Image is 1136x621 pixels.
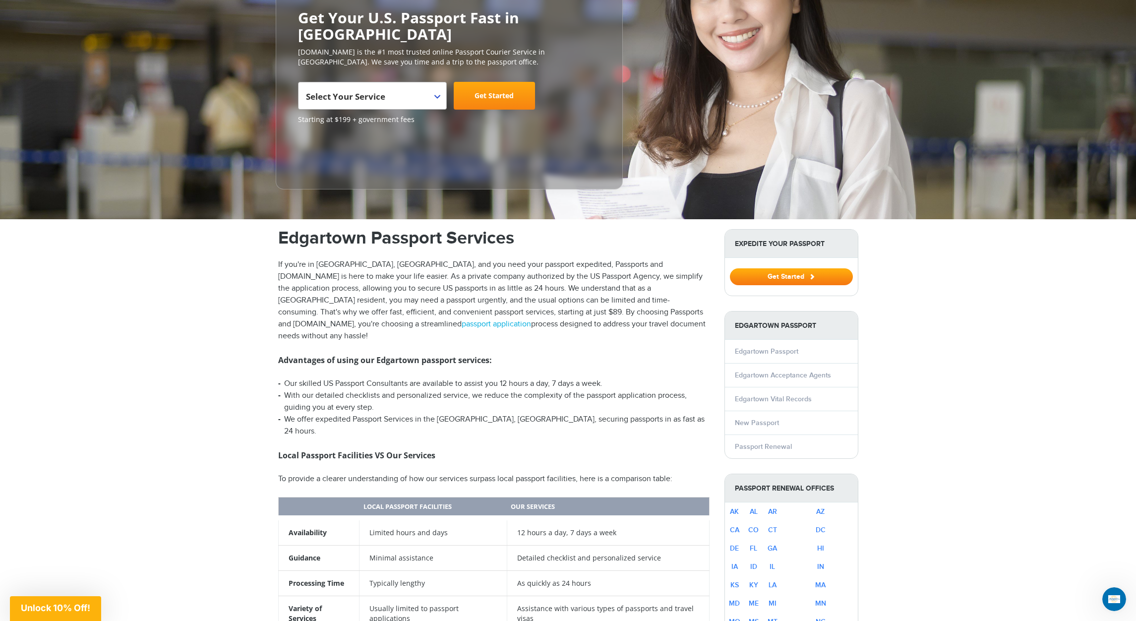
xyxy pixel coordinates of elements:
[816,507,825,516] a: AZ
[278,354,710,366] h3: Advantages of using our Edgartown passport services:
[816,526,826,534] a: DC
[735,419,779,427] a: New Passport
[289,578,344,588] strong: Processing Time
[507,518,709,546] td: 12 hours a day, 7 days a week
[750,562,757,571] a: ID
[735,395,812,403] a: Edgartown Vital Records
[768,526,777,534] a: CT
[298,82,447,110] span: Select Your Service
[278,414,710,437] li: We offer expedited Passport Services in the [GEOGRAPHIC_DATA], [GEOGRAPHIC_DATA], securing passpo...
[730,581,739,589] a: KS
[769,599,777,608] a: MI
[748,526,759,534] a: CO
[817,562,824,571] a: IN
[10,596,101,621] div: Unlock 10% Off!
[278,378,710,390] li: Our skilled US Passport Consultants are available to assist you 12 hours a day, 7 days a week.
[359,518,507,546] td: Limited hours and days
[768,544,777,553] a: GA
[815,581,826,589] a: MA
[507,497,709,518] th: Our Services
[815,599,826,608] a: MN
[359,497,507,518] th: Local Passport Facilities
[278,259,710,342] p: If you're in [GEOGRAPHIC_DATA], [GEOGRAPHIC_DATA], and you need your passport expedited, Passport...
[462,319,531,329] a: passport application
[730,526,739,534] a: CA
[750,507,758,516] a: AL
[507,570,709,596] td: As quickly as 24 hours
[278,449,710,461] h3: Local Passport Facilities VS Our Services
[1102,587,1126,611] iframe: Intercom live chat
[730,507,739,516] a: AK
[454,82,535,110] a: Get Started
[730,268,853,285] button: Get Started
[817,544,824,553] a: HI
[306,91,385,102] span: Select Your Service
[749,599,759,608] a: ME
[769,581,777,589] a: LA
[306,86,436,114] span: Select Your Service
[298,115,600,124] span: Starting at $199 + government fees
[359,545,507,570] td: Minimal assistance
[725,474,858,502] strong: Passport Renewal Offices
[21,603,90,613] span: Unlock 10% Off!
[278,229,710,247] h1: Edgartown Passport Services
[278,390,710,414] li: With our detailed checklists and personalized service, we reduce the complexity of the passport a...
[298,9,600,42] h2: Get Your U.S. Passport Fast in [GEOGRAPHIC_DATA]
[725,230,858,258] strong: Expedite Your Passport
[289,528,327,537] strong: Availability
[730,272,853,280] a: Get Started
[730,544,739,553] a: DE
[725,311,858,340] strong: Edgartown Passport
[735,442,792,451] a: Passport Renewal
[731,562,738,571] a: IA
[749,581,758,589] a: KY
[289,553,320,562] strong: Guidance
[735,347,798,356] a: Edgartown Passport
[768,507,777,516] a: AR
[278,473,710,485] p: To provide a clearer understanding of how our services surpass local passport facilities, here is...
[298,47,600,67] p: [DOMAIN_NAME] is the #1 most trusted online Passport Courier Service in [GEOGRAPHIC_DATA]. We sav...
[729,599,740,608] a: MD
[770,562,775,571] a: IL
[507,545,709,570] td: Detailed checklist and personalized service
[735,371,831,379] a: Edgartown Acceptance Agents
[359,570,507,596] td: Typically lengthy
[298,129,372,179] iframe: Customer reviews powered by Trustpilot
[750,544,757,553] a: FL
